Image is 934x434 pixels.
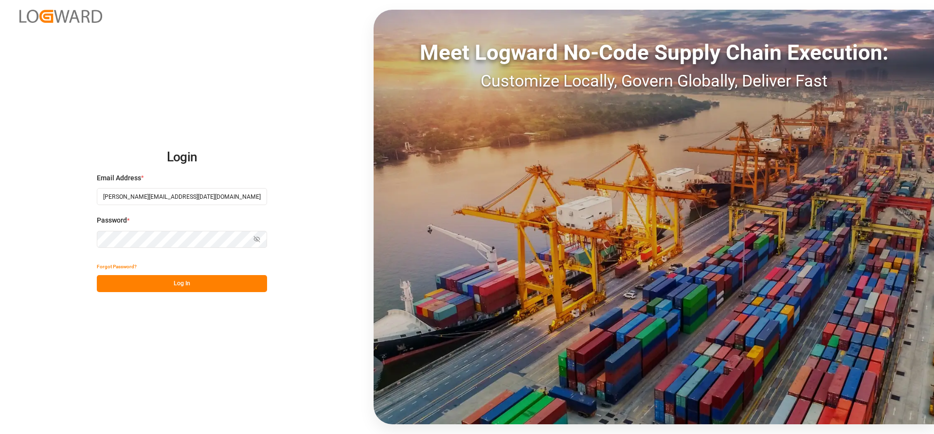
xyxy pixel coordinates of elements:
img: Logward_new_orange.png [19,10,102,23]
input: Enter your email [97,188,267,205]
div: Meet Logward No-Code Supply Chain Execution: [374,36,934,69]
span: Email Address [97,173,141,183]
button: Log In [97,275,267,292]
h2: Login [97,142,267,173]
div: Customize Locally, Govern Globally, Deliver Fast [374,69,934,93]
span: Password [97,215,127,226]
button: Forgot Password? [97,258,137,275]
